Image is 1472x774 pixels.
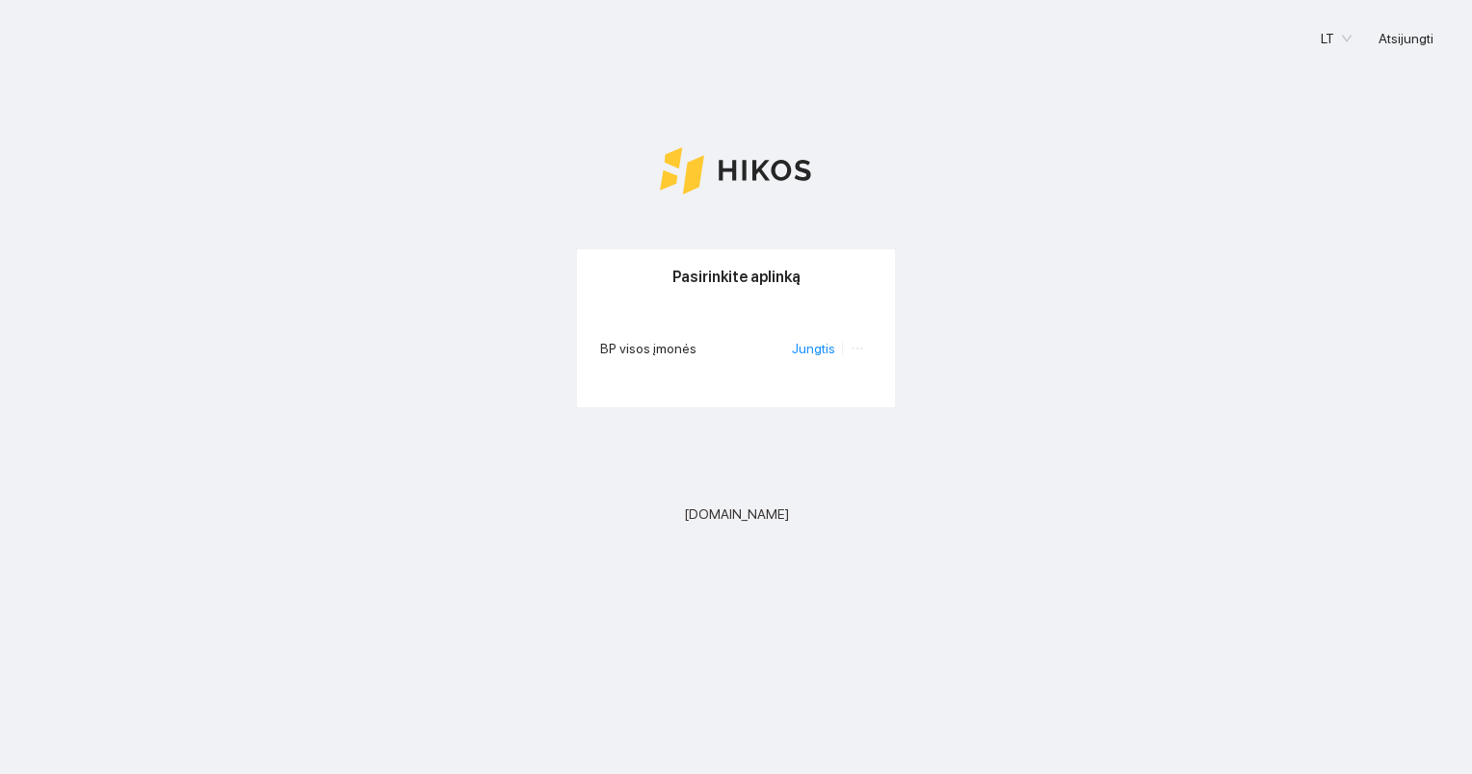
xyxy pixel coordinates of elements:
[1363,23,1449,54] button: Atsijungti
[1321,24,1352,53] span: LT
[600,326,872,371] li: BP visos įmonės
[851,342,864,355] span: ellipsis
[600,249,872,304] div: Pasirinkite aplinką
[792,341,835,356] a: Jungtis
[1379,28,1433,49] span: Atsijungti
[684,503,789,525] span: [DOMAIN_NAME]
